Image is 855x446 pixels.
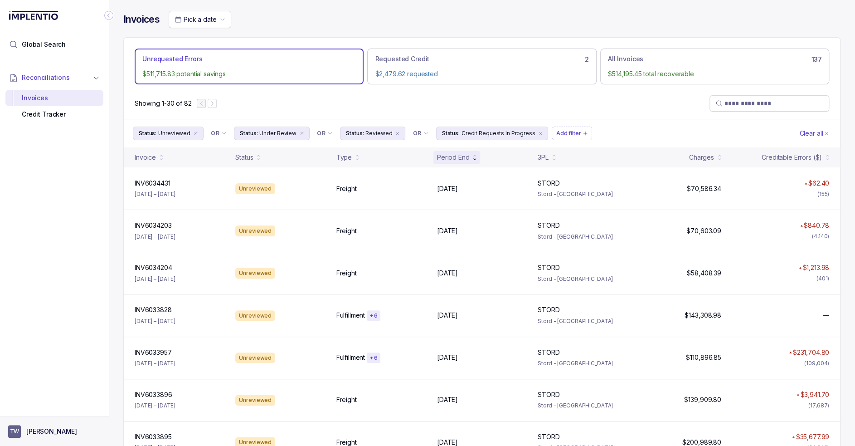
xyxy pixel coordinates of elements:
p: STORD [538,305,559,314]
search: Date Range Picker [175,15,216,24]
p: Add filter [556,129,581,138]
button: Filter Chip Under Review [234,127,310,140]
p: Unreviewed [158,129,190,138]
p: STORD [538,263,559,272]
p: [DATE] [437,395,458,404]
p: Status: [346,129,364,138]
p: $62.40 [808,179,829,188]
p: INV6033957 [135,348,172,357]
p: Stord - [GEOGRAPHIC_DATA] [538,274,627,284]
div: Reconciliations [5,88,103,125]
p: $70,603.09 [686,226,721,235]
p: STORD [538,221,559,230]
p: [DATE] [437,269,458,278]
p: $231,704.80 [793,348,829,357]
p: $511,715.83 potential savings [142,69,356,78]
div: Type [336,153,352,162]
div: Unreviewed [235,395,275,406]
p: INV6033828 [135,305,172,314]
div: Unreviewed [235,268,275,279]
p: INV6033896 [135,390,172,399]
span: Reconciliations [22,73,70,82]
div: Creditable Errors ($) [762,153,822,162]
p: + 6 [369,354,378,362]
div: remove content [192,130,199,137]
img: red pointer upwards [800,225,803,227]
h4: Invoices [123,13,160,26]
p: $514,195.45 total recoverable [608,69,821,78]
div: Charges [689,153,714,162]
span: Pick a date [184,15,216,23]
p: Freight [336,226,357,235]
span: Global Search [22,40,66,49]
img: red pointer upwards [797,393,799,396]
p: [DATE] [437,311,458,320]
p: Stord - [GEOGRAPHIC_DATA] [538,359,627,368]
p: INV6034204 [135,263,172,272]
p: Fulfillment [336,353,365,362]
p: $840.78 [804,221,829,230]
li: Filter Chip Unreviewed [133,127,204,140]
div: Unreviewed [235,353,275,363]
p: [DATE] – [DATE] [135,274,175,284]
ul: Filter Group [133,127,797,140]
p: Freight [336,184,357,193]
div: Invoice [135,153,156,162]
button: Filter Chip Connector undefined [313,127,336,140]
p: [DATE] – [DATE] [135,232,175,241]
p: STORD [538,348,559,357]
ul: Action Tab Group [135,49,829,84]
button: Filter Chip Connector undefined [409,127,432,140]
img: red pointer upwards [792,436,795,438]
button: User initials[PERSON_NAME] [8,425,101,438]
button: Next Page [208,99,217,108]
li: Filter Chip Reviewed [340,127,405,140]
p: Stord - [GEOGRAPHIC_DATA] [538,317,627,326]
div: (109,004) [804,359,829,368]
p: Requested Credit [375,54,429,64]
div: Invoices [13,90,96,106]
p: + 6 [369,312,378,319]
p: STORD [538,179,559,188]
button: Filter Chip Add filter [552,127,592,140]
p: STORD [538,432,559,441]
p: $139,909.80 [684,395,721,404]
span: — [823,311,829,320]
p: Showing 1-30 of 82 [135,99,191,108]
p: Reviewed [365,129,392,138]
p: $110,896.85 [686,353,721,362]
p: $70,586.34 [687,184,721,193]
li: Filter Chip Connector undefined [211,130,227,137]
p: [DATE] [437,184,458,193]
div: Collapse Icon [103,10,114,21]
button: Reconciliations [5,68,103,88]
p: $143,308.98 [685,311,721,320]
p: Status: [240,129,257,138]
li: Filter Chip Connector undefined [413,130,428,137]
button: Filter Chip Connector undefined [207,127,230,140]
img: red pointer upwards [804,182,807,185]
p: Unrequested Errors [142,54,202,64]
p: OR [317,130,325,137]
p: INV6033895 [135,432,172,441]
p: All Invoices [608,54,643,64]
p: Under Review [259,129,296,138]
button: Date Range Picker [169,11,231,28]
p: Clear all [799,129,823,138]
p: $58,408.39 [687,269,721,278]
p: [DATE] – [DATE] [135,401,175,410]
div: (155) [817,190,829,199]
p: Status: [139,129,156,138]
div: 3PL [538,153,549,162]
div: Status [235,153,253,162]
div: remove content [394,130,401,137]
p: Credit Requests In Progress [462,129,535,138]
p: INV6034431 [135,179,170,188]
p: [DATE] [437,353,458,362]
p: Freight [336,395,357,404]
img: red pointer upwards [789,351,792,353]
div: Unreviewed [235,183,275,194]
div: Period End [437,153,470,162]
div: (4,140) [812,232,829,241]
